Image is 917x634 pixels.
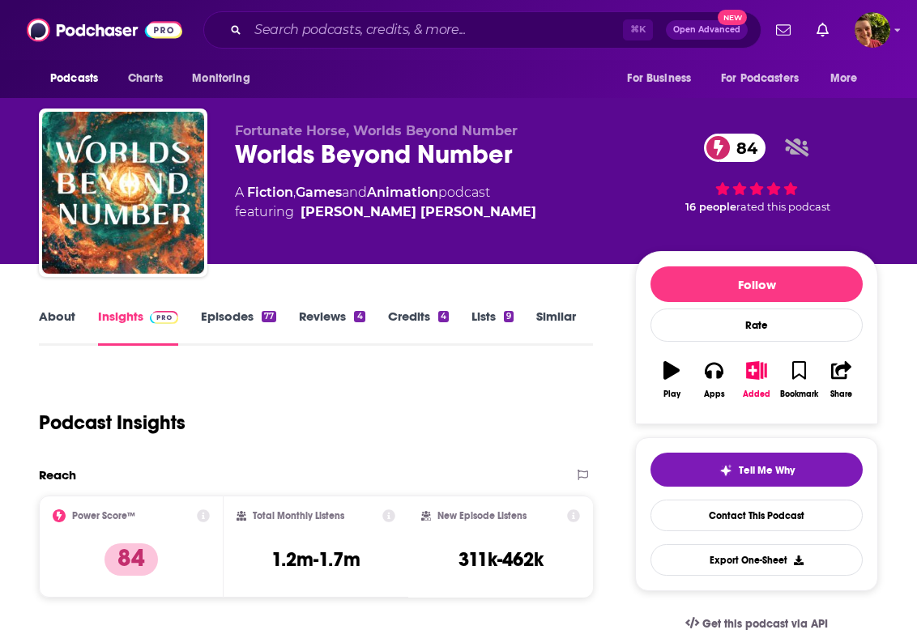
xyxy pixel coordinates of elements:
[778,351,820,409] button: Bookmark
[650,308,863,342] div: Rate
[299,308,365,346] a: Reviews4
[743,389,770,399] div: Added
[203,11,761,49] div: Search podcasts, credits, & more...
[253,510,344,521] h2: Total Monthly Listens
[504,311,514,322] div: 9
[536,308,576,346] a: Similar
[104,543,158,576] p: 84
[616,63,711,94] button: open menu
[635,123,878,223] div: 84 16 peoplerated this podcast
[650,351,693,409] button: Play
[704,134,766,162] a: 84
[720,134,766,162] span: 84
[235,202,536,222] span: featuring
[830,389,852,399] div: Share
[98,308,178,346] a: InsightsPodchaser Pro
[72,510,135,521] h2: Power Score™
[650,500,863,531] a: Contact This Podcast
[438,311,449,322] div: 4
[458,547,544,572] h3: 311k-462k
[685,201,736,213] span: 16 people
[830,67,858,90] span: More
[181,63,271,94] button: open menu
[296,185,342,200] a: Games
[780,389,818,399] div: Bookmark
[201,308,276,346] a: Episodes77
[623,19,653,40] span: ⌘ K
[770,16,797,44] a: Show notifications dropdown
[810,16,835,44] a: Show notifications dropdown
[855,12,890,48] span: Logged in as Marz
[821,351,863,409] button: Share
[293,185,296,200] span: ,
[150,311,178,324] img: Podchaser Pro
[437,510,527,521] h2: New Episode Listens
[718,10,747,25] span: New
[650,266,863,302] button: Follow
[702,617,828,631] span: Get this podcast via API
[627,67,691,90] span: For Business
[650,453,863,487] button: tell me why sparkleTell Me Why
[819,63,878,94] button: open menu
[710,63,822,94] button: open menu
[666,20,748,40] button: Open AdvancedNew
[739,464,795,477] span: Tell Me Why
[247,185,293,200] a: Fiction
[39,467,76,483] h2: Reach
[736,201,830,213] span: rated this podcast
[855,12,890,48] button: Show profile menu
[50,67,98,90] span: Podcasts
[235,183,536,222] div: A podcast
[693,351,735,409] button: Apps
[367,185,438,200] a: Animation
[262,311,276,322] div: 77
[42,112,204,274] img: Worlds Beyond Number
[855,12,890,48] img: User Profile
[388,308,449,346] a: Credits4
[192,67,250,90] span: Monitoring
[663,389,680,399] div: Play
[235,123,518,138] span: Fortunate Horse, Worlds Beyond Number
[128,67,163,90] span: Charts
[736,351,778,409] button: Added
[248,17,623,43] input: Search podcasts, credits, & more...
[117,63,173,94] a: Charts
[673,26,740,34] span: Open Advanced
[704,389,725,399] div: Apps
[39,308,75,346] a: About
[27,15,182,45] img: Podchaser - Follow, Share and Rate Podcasts
[650,544,863,576] button: Export One-Sheet
[721,67,799,90] span: For Podcasters
[39,411,186,435] h1: Podcast Insights
[354,311,365,322] div: 4
[471,308,514,346] a: Lists9
[39,63,119,94] button: open menu
[342,185,367,200] span: and
[271,547,360,572] h3: 1.2m-1.7m
[719,464,732,477] img: tell me why sparkle
[301,202,536,222] a: [PERSON_NAME] [PERSON_NAME]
